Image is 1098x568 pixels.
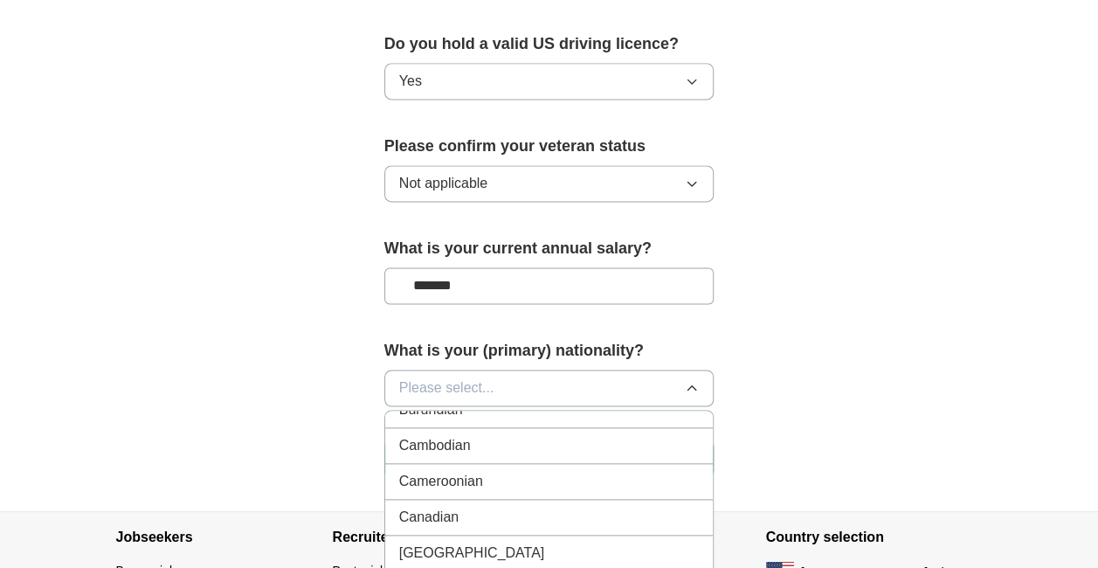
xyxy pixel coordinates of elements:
label: What is your current annual salary? [384,237,715,260]
span: Canadian [399,507,459,528]
button: Please select... [384,370,715,406]
span: Cameroonian [399,471,483,492]
span: Cambodian [399,435,471,456]
span: Not applicable [399,173,487,194]
h4: Country selection [766,512,983,561]
label: Please confirm your veteran status [384,135,715,158]
button: Yes [384,63,715,100]
span: Please select... [399,378,494,398]
label: Do you hold a valid US driving licence? [384,32,715,56]
span: [GEOGRAPHIC_DATA] [399,543,545,564]
label: What is your (primary) nationality? [384,339,715,363]
span: Yes [399,71,422,92]
button: Not applicable [384,165,715,202]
